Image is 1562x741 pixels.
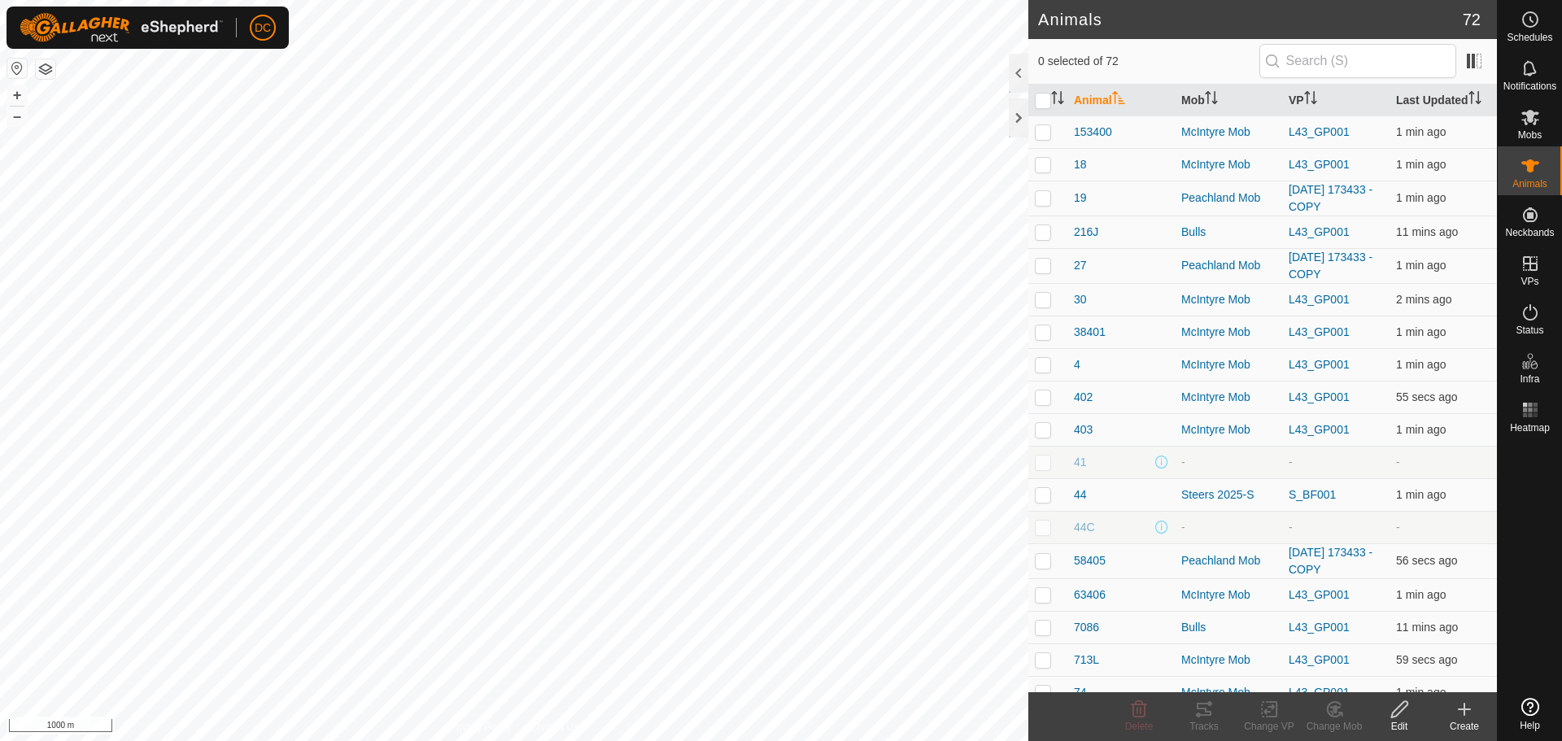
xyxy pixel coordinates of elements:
[20,13,223,42] img: Gallagher Logo
[1074,454,1087,471] span: 41
[1181,586,1276,604] div: McIntyre Mob
[1181,619,1276,636] div: Bulls
[1181,324,1276,341] div: McIntyre Mob
[1507,33,1552,42] span: Schedules
[1396,488,1446,501] span: 13 Aug 2025, 9:04 am
[1181,652,1276,669] div: McIntyre Mob
[1289,686,1350,699] a: L43_GP001
[1074,124,1112,141] span: 153400
[1038,53,1259,70] span: 0 selected of 72
[1304,94,1317,107] p-sorticon: Activate to sort
[1181,421,1276,438] div: McIntyre Mob
[1396,588,1446,601] span: 13 Aug 2025, 9:05 am
[1396,554,1458,567] span: 13 Aug 2025, 9:05 am
[1396,293,1451,306] span: 13 Aug 2025, 9:03 am
[1512,179,1547,189] span: Animals
[1171,719,1237,734] div: Tracks
[1289,621,1350,634] a: L43_GP001
[1289,488,1336,501] a: S_BF001
[1074,619,1099,636] span: 7086
[1516,325,1543,335] span: Status
[1396,225,1458,238] span: 13 Aug 2025, 8:55 am
[1289,183,1372,213] a: [DATE] 173433 - COPY
[1289,546,1372,576] a: [DATE] 173433 - COPY
[1468,94,1481,107] p-sorticon: Activate to sort
[36,59,55,79] button: Map Layers
[1175,85,1282,116] th: Mob
[1396,621,1458,634] span: 13 Aug 2025, 8:55 am
[1396,686,1446,699] span: 13 Aug 2025, 9:05 am
[1289,423,1350,436] a: L43_GP001
[1289,158,1350,171] a: L43_GP001
[1396,390,1458,403] span: 13 Aug 2025, 9:05 am
[1289,390,1350,403] a: L43_GP001
[1038,10,1463,29] h2: Animals
[1074,356,1080,373] span: 4
[1432,719,1497,734] div: Create
[1289,225,1350,238] a: L43_GP001
[1181,156,1276,173] div: McIntyre Mob
[530,720,578,734] a: Contact Us
[1518,130,1542,140] span: Mobs
[1181,356,1276,373] div: McIntyre Mob
[1237,719,1302,734] div: Change VP
[7,59,27,78] button: Reset Map
[1289,125,1350,138] a: L43_GP001
[1181,190,1276,207] div: Peachland Mob
[1181,486,1276,503] div: Steers 2025-S
[1521,277,1538,286] span: VPs
[1503,81,1556,91] span: Notifications
[1181,224,1276,241] div: Bulls
[1074,421,1093,438] span: 403
[1396,455,1400,469] span: -
[1074,486,1087,503] span: 44
[1181,257,1276,274] div: Peachland Mob
[1396,158,1446,171] span: 13 Aug 2025, 9:05 am
[1181,519,1276,536] div: -
[1396,423,1446,436] span: 13 Aug 2025, 9:05 am
[7,85,27,105] button: +
[1289,455,1293,469] app-display-virtual-paddock-transition: -
[1520,721,1540,730] span: Help
[1074,257,1087,274] span: 27
[1396,325,1446,338] span: 13 Aug 2025, 9:05 am
[1074,389,1093,406] span: 402
[1181,389,1276,406] div: McIntyre Mob
[1498,691,1562,737] a: Help
[1074,291,1087,308] span: 30
[1181,684,1276,701] div: McIntyre Mob
[1396,358,1446,371] span: 13 Aug 2025, 9:05 am
[1396,125,1446,138] span: 13 Aug 2025, 9:05 am
[1181,552,1276,569] div: Peachland Mob
[1074,552,1106,569] span: 58405
[1282,85,1390,116] th: VP
[1259,44,1456,78] input: Search (S)
[1181,124,1276,141] div: McIntyre Mob
[1181,454,1276,471] div: -
[1067,85,1175,116] th: Animal
[1074,652,1099,669] span: 713L
[1181,291,1276,308] div: McIntyre Mob
[1396,653,1458,666] span: 13 Aug 2025, 9:05 am
[1074,224,1098,241] span: 216J
[1289,588,1350,601] a: L43_GP001
[1289,358,1350,371] a: L43_GP001
[1390,85,1497,116] th: Last Updated
[1074,519,1095,536] span: 44C
[1074,324,1106,341] span: 38401
[1074,156,1087,173] span: 18
[1505,228,1554,238] span: Neckbands
[1396,191,1446,204] span: 13 Aug 2025, 9:05 am
[1289,251,1372,281] a: [DATE] 173433 - COPY
[1289,521,1293,534] app-display-virtual-paddock-transition: -
[1289,293,1350,306] a: L43_GP001
[1396,521,1400,534] span: -
[1074,190,1087,207] span: 19
[1125,721,1154,732] span: Delete
[1289,325,1350,338] a: L43_GP001
[1289,653,1350,666] a: L43_GP001
[1074,586,1106,604] span: 63406
[1302,719,1367,734] div: Change Mob
[1396,259,1446,272] span: 13 Aug 2025, 9:05 am
[1205,94,1218,107] p-sorticon: Activate to sort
